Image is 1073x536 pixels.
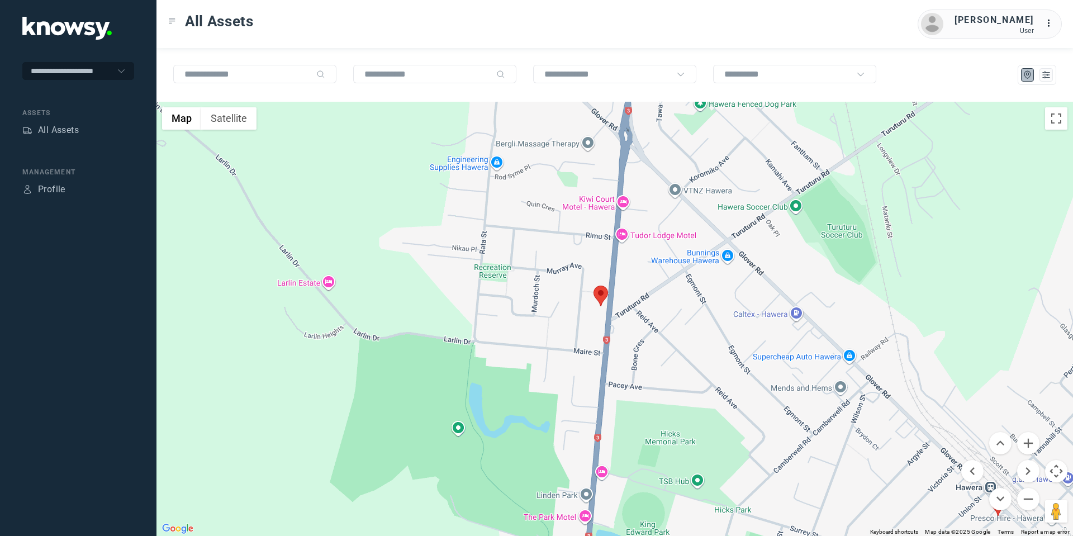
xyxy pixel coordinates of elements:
[185,11,254,31] span: All Assets
[162,107,201,130] button: Show street map
[1017,460,1039,482] button: Move right
[955,13,1034,27] div: [PERSON_NAME]
[159,521,196,536] a: Open this area in Google Maps (opens a new window)
[22,124,79,137] a: AssetsAll Assets
[22,184,32,195] div: Profile
[921,13,943,35] img: avatar.png
[168,17,176,25] div: Toggle Menu
[1046,19,1057,27] tspan: ...
[38,183,65,196] div: Profile
[925,529,990,535] span: Map data ©2025 Google
[1045,107,1067,130] button: Toggle fullscreen view
[961,460,984,482] button: Move left
[1021,529,1070,535] a: Report a map error
[1045,500,1067,523] button: Drag Pegman onto the map to open Street View
[201,107,257,130] button: Show satellite imagery
[998,529,1014,535] a: Terms (opens in new tab)
[989,488,1012,510] button: Move down
[496,70,505,79] div: Search
[22,108,134,118] div: Assets
[989,432,1012,454] button: Move up
[22,17,112,40] img: Application Logo
[870,528,918,536] button: Keyboard shortcuts
[22,167,134,177] div: Management
[22,183,65,196] a: ProfileProfile
[1045,17,1058,30] div: :
[1045,460,1067,482] button: Map camera controls
[1017,432,1039,454] button: Zoom in
[1041,70,1051,80] div: List
[955,27,1034,35] div: User
[22,125,32,135] div: Assets
[1023,70,1033,80] div: Map
[159,521,196,536] img: Google
[1045,17,1058,32] div: :
[316,70,325,79] div: Search
[38,124,79,137] div: All Assets
[1017,488,1039,510] button: Zoom out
